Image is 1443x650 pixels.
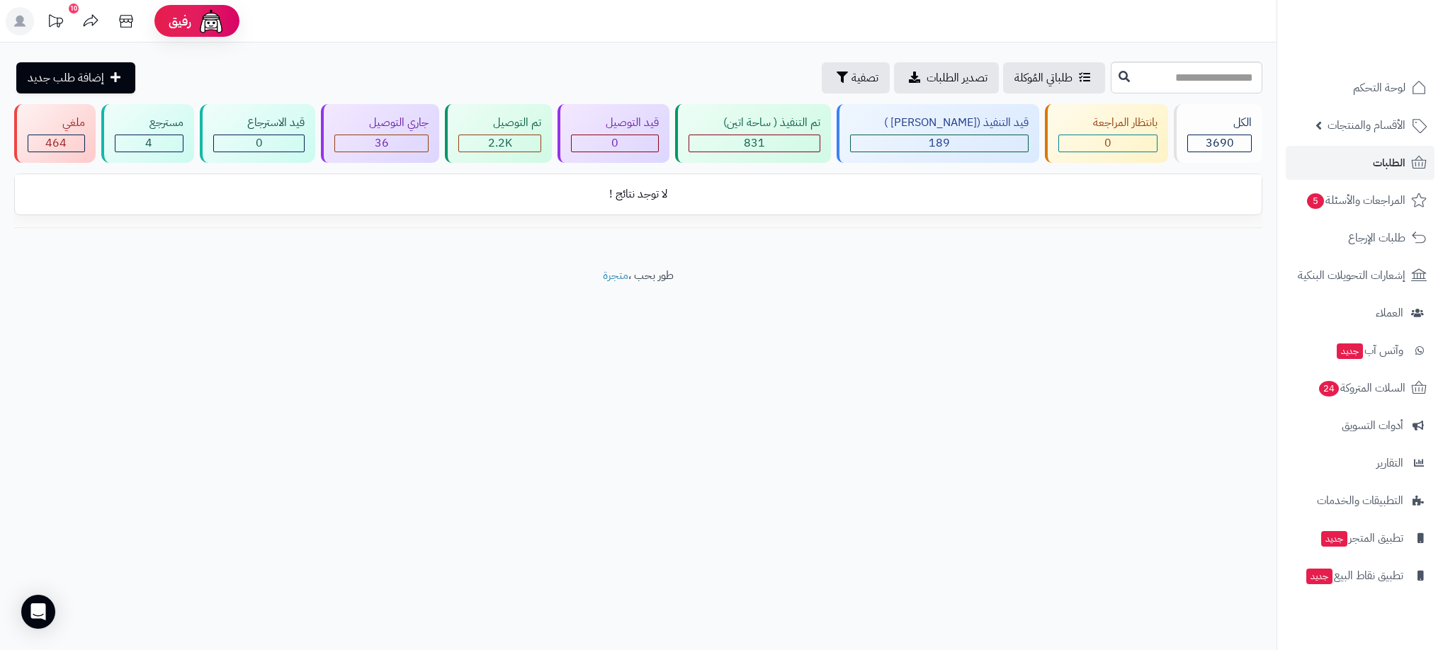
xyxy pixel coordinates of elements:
span: 189 [929,135,950,152]
div: ملغي [28,115,85,131]
div: الكل [1187,115,1252,131]
a: تم التوصيل 2.2K [442,104,555,163]
span: 3690 [1206,135,1234,152]
span: الطلبات [1373,153,1405,173]
td: لا توجد نتائج ! [15,175,1262,214]
span: العملاء [1376,303,1403,323]
span: التطبيقات والخدمات [1317,491,1403,511]
span: طلبات الإرجاع [1348,228,1405,248]
a: جاري التوصيل 36 [318,104,442,163]
span: إشعارات التحويلات البنكية [1298,266,1405,285]
span: 464 [45,135,67,152]
a: وآتس آبجديد [1286,333,1434,367]
span: 831 [744,135,765,152]
div: قيد الاسترجاع [213,115,305,131]
span: لوحة التحكم [1353,78,1405,98]
div: تم التوصيل [458,115,541,131]
div: 2166 [459,135,541,152]
a: التطبيقات والخدمات [1286,484,1434,518]
a: التقارير [1286,446,1434,480]
a: قيد التوصيل 0 [555,104,672,163]
div: تم التنفيذ ( ساحة اتين) [689,115,820,131]
span: أدوات التسويق [1342,416,1403,435]
div: جاري التوصيل [334,115,429,131]
a: قيد التنفيذ ([PERSON_NAME] ) 189 [834,104,1043,163]
a: ملغي 464 [11,104,98,163]
a: طلبات الإرجاع [1286,221,1434,255]
span: 4 [145,135,152,152]
a: المراجعات والأسئلة5 [1286,183,1434,217]
span: المراجعات والأسئلة [1306,190,1405,210]
img: ai-face.png [197,7,225,35]
span: طلباتي المُوكلة [1014,69,1073,86]
a: تحديثات المنصة [38,7,73,39]
a: السلات المتروكة24 [1286,371,1434,405]
button: تصفية [822,62,890,93]
span: تصدير الطلبات [927,69,988,86]
span: 2.2K [488,135,512,152]
div: 10 [69,4,79,13]
div: 36 [335,135,428,152]
a: لوحة التحكم [1286,71,1434,105]
a: تصدير الطلبات [894,62,999,93]
a: تم التنفيذ ( ساحة اتين) 831 [672,104,834,163]
span: تطبيق نقاط البيع [1305,566,1403,586]
div: قيد التوصيل [571,115,659,131]
span: 0 [256,135,263,152]
span: إضافة طلب جديد [28,69,104,86]
a: بانتظار المراجعة 0 [1042,104,1171,163]
div: 464 [28,135,84,152]
a: العملاء [1286,296,1434,330]
span: جديد [1321,531,1347,547]
span: وآتس آب [1335,341,1403,360]
div: 831 [689,135,820,152]
a: مسترجع 4 [98,104,197,163]
span: التقارير [1376,453,1403,473]
span: 5 [1307,193,1324,209]
a: تطبيق المتجرجديد [1286,521,1434,555]
a: الكل3690 [1171,104,1265,163]
span: 0 [1104,135,1111,152]
a: متجرة [603,267,628,284]
div: 0 [572,135,658,152]
a: الطلبات [1286,146,1434,180]
a: قيد الاسترجاع 0 [197,104,319,163]
div: 0 [1059,135,1157,152]
span: تطبيق المتجر [1320,528,1403,548]
span: السلات المتروكة [1318,378,1405,398]
span: الأقسام والمنتجات [1328,115,1405,135]
a: طلباتي المُوكلة [1003,62,1105,93]
span: 36 [375,135,389,152]
span: رفيق [169,13,191,30]
div: Open Intercom Messenger [21,595,55,629]
img: logo-2.png [1347,11,1430,40]
a: تطبيق نقاط البيعجديد [1286,559,1434,593]
span: 0 [611,135,618,152]
div: 0 [214,135,305,152]
div: 189 [851,135,1029,152]
a: إشعارات التحويلات البنكية [1286,258,1434,292]
span: جديد [1337,343,1363,359]
span: تصفية [851,69,878,86]
span: 24 [1319,381,1339,397]
span: جديد [1306,569,1332,584]
a: إضافة طلب جديد [16,62,135,93]
a: أدوات التسويق [1286,409,1434,443]
div: قيد التنفيذ ([PERSON_NAME] ) [850,115,1029,131]
div: بانتظار المراجعة [1058,115,1158,131]
div: مسترجع [115,115,183,131]
div: 4 [115,135,183,152]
